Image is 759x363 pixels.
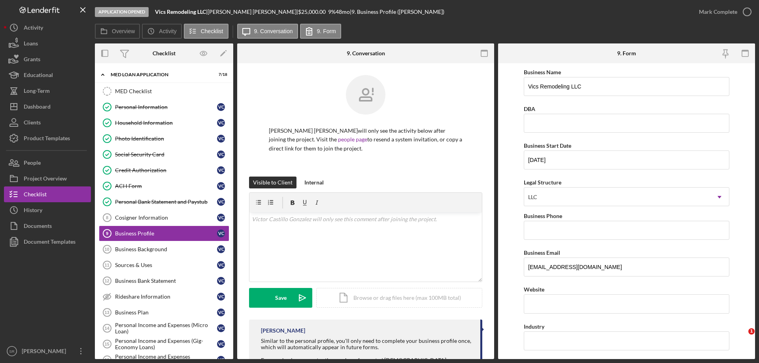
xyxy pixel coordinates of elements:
[112,28,135,34] label: Overview
[104,342,109,346] tspan: 15
[4,83,91,99] button: Long-Term
[298,9,328,15] div: $25,000.00
[24,202,42,220] div: History
[4,234,91,250] button: Document Templates
[4,99,91,115] button: Dashboard
[524,69,561,75] label: Business Name
[237,24,298,39] button: 9. Conversation
[249,177,296,188] button: Visible to Client
[217,293,225,301] div: V C
[24,99,51,117] div: Dashboard
[4,36,91,51] a: Loans
[104,263,109,267] tspan: 11
[217,166,225,174] div: V C
[208,9,298,15] div: [PERSON_NAME] [PERSON_NAME] |
[99,147,229,162] a: Social Security CardVC
[217,214,225,222] div: V C
[99,273,229,289] a: 12Business Bank StatementVC
[99,257,229,273] a: 11Sources & UsesVC
[217,277,225,285] div: V C
[269,126,463,153] p: [PERSON_NAME] [PERSON_NAME] will only see the activity below after joining the project. Visit the...
[317,28,336,34] label: 9. Form
[217,229,225,237] div: V C
[24,218,52,236] div: Documents
[24,155,41,173] div: People
[115,183,217,189] div: ACH Form
[115,199,217,205] div: Personal Bank Statement and Paystub
[4,171,91,186] button: Project Overview
[99,289,229,305] a: Rideshare InformationVC
[4,67,91,83] button: Educational
[99,178,229,194] a: ACH FormVC
[350,9,444,15] div: | 9. Business Profile ([PERSON_NAME])
[24,36,38,53] div: Loans
[4,115,91,130] a: Clients
[115,338,217,350] div: Personal Income and Expenses (Gig-Economy Loans)
[213,72,227,77] div: 7 / 18
[217,150,225,158] div: V C
[115,104,217,110] div: Personal Information
[184,24,228,39] button: Checklist
[99,83,229,99] a: MED Checklist
[300,24,341,39] button: 9. Form
[95,7,149,17] div: Application Opened
[115,214,217,221] div: Cosigner Information
[524,213,562,219] label: Business Phone
[4,130,91,146] button: Product Templates
[217,245,225,253] div: V C
[24,130,70,148] div: Product Templates
[95,24,140,39] button: Overview
[217,308,225,316] div: V C
[153,50,176,56] div: Checklist
[24,171,67,188] div: Project Overview
[328,9,336,15] div: 9 %
[142,24,181,39] button: Activity
[24,186,47,204] div: Checklist
[155,9,208,15] div: |
[524,249,560,256] label: Business Email
[115,151,217,158] div: Social Security Card
[217,198,225,206] div: V C
[4,202,91,218] button: History
[217,261,225,269] div: V C
[24,67,53,85] div: Educational
[155,8,206,15] b: Vics Remodeling LLC
[159,28,176,34] label: Activity
[111,72,208,77] div: MED Loan Application
[115,262,217,268] div: Sources & Uses
[691,4,755,20] button: Mark Complete
[115,167,217,173] div: Credit Authorization
[115,309,217,316] div: Business Plan
[4,186,91,202] button: Checklist
[347,50,385,56] div: 9. Conversation
[99,131,229,147] a: Photo IdentificationVC
[249,288,312,308] button: Save
[300,177,328,188] button: Internal
[106,215,108,220] tspan: 8
[115,230,217,237] div: Business Profile
[106,231,108,236] tspan: 9
[4,218,91,234] button: Documents
[524,323,544,330] label: Industry
[4,155,91,171] a: People
[9,349,14,354] text: SR
[115,246,217,252] div: Business Background
[99,115,229,131] a: Household InformationVC
[336,9,350,15] div: 48 mo
[99,210,229,226] a: 8Cosigner InformationVC
[275,288,287,308] div: Save
[115,88,229,94] div: MED Checklist
[217,182,225,190] div: V C
[24,20,43,38] div: Activity
[104,326,110,331] tspan: 14
[4,51,91,67] button: Grants
[99,305,229,320] a: 13Business PlanVC
[524,142,571,149] label: Business Start Date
